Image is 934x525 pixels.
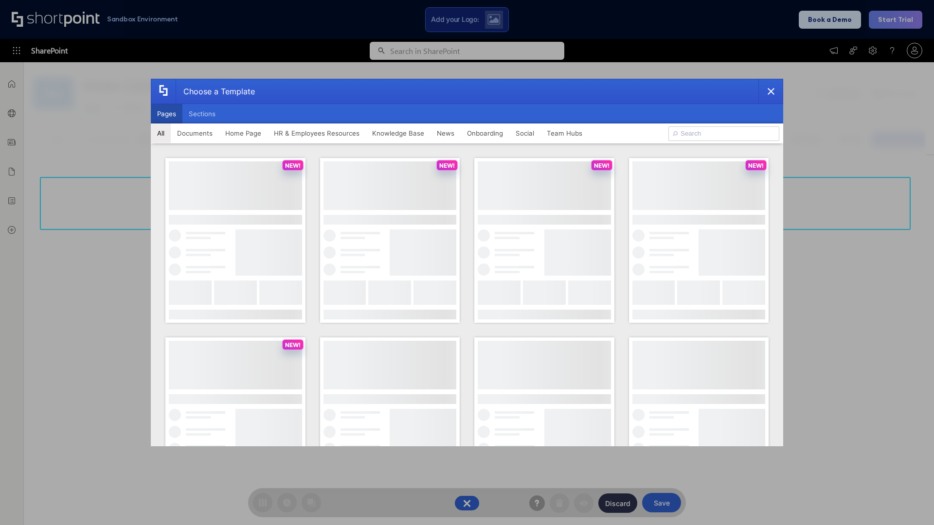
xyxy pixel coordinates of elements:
[151,79,783,446] div: template selector
[540,123,589,143] button: Team Hubs
[431,123,461,143] button: News
[509,123,540,143] button: Social
[594,162,610,169] p: NEW!
[668,126,779,141] input: Search
[748,162,764,169] p: NEW!
[182,104,222,123] button: Sections
[151,123,171,143] button: All
[885,478,934,525] iframe: Chat Widget
[439,162,455,169] p: NEW!
[151,104,182,123] button: Pages
[268,123,366,143] button: HR & Employees Resources
[285,341,301,349] p: NEW!
[176,79,255,104] div: Choose a Template
[171,123,219,143] button: Documents
[366,123,431,143] button: Knowledge Base
[285,162,301,169] p: NEW!
[219,123,268,143] button: Home Page
[461,123,509,143] button: Onboarding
